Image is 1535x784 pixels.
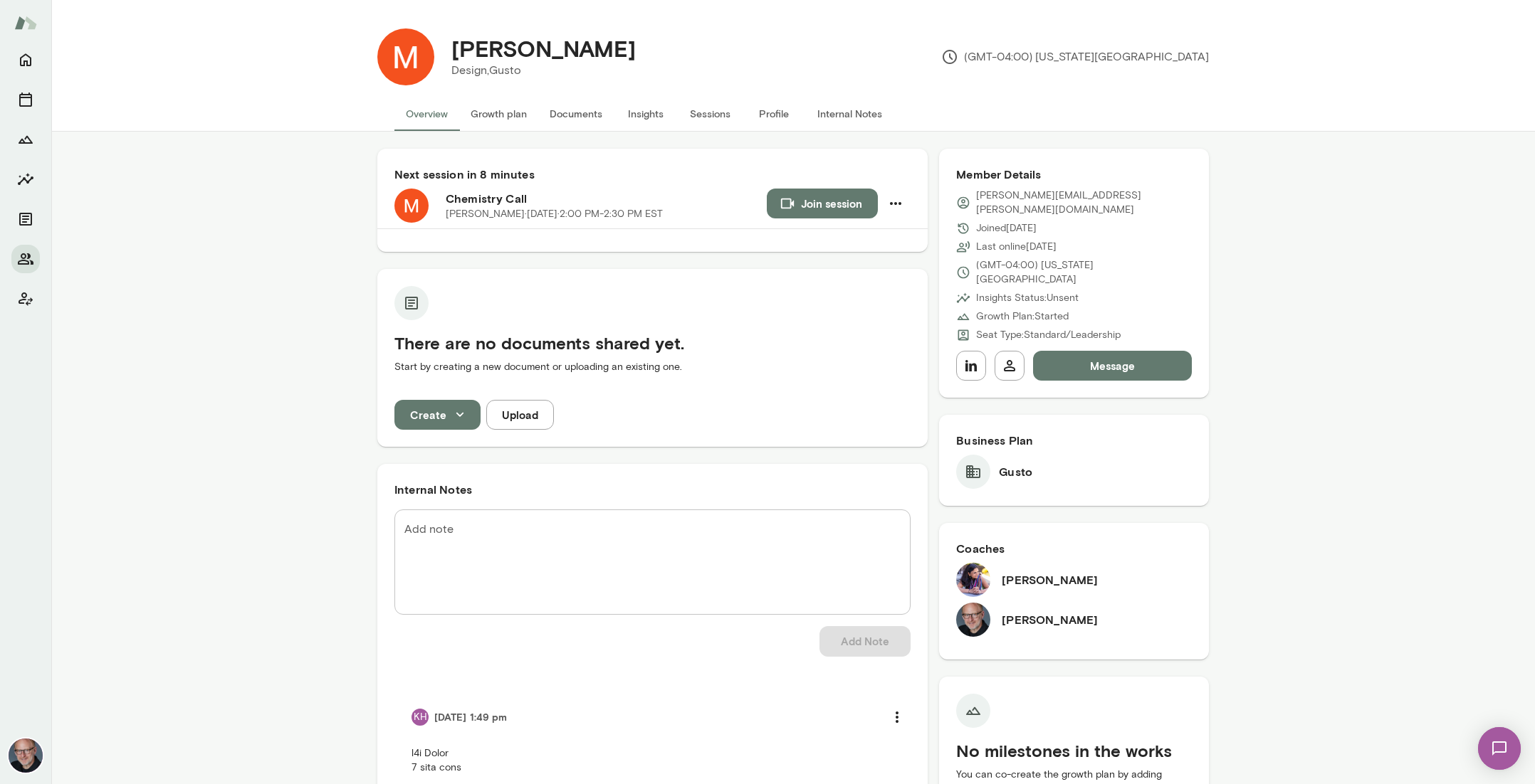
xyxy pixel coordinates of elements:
h6: Business Plan [956,432,1192,449]
p: Seat Type: Standard/Leadership [976,328,1121,342]
h6: Gusto [999,463,1032,480]
img: Nick Gould [9,738,43,773]
button: Message [1033,351,1192,381]
button: Home [11,46,40,74]
p: Insights Status: Unsent [976,291,1079,305]
button: Growth plan [459,97,538,131]
p: [PERSON_NAME] · [DATE] · 2:00 PM-2:30 PM EST [446,207,663,221]
p: Growth Plan: Started [976,309,1069,324]
button: Client app [11,285,40,313]
img: Nick Gould [956,603,990,637]
div: KH [412,709,429,726]
button: Insights [11,165,40,194]
button: Documents [11,205,40,233]
p: Design, Gusto [451,62,636,79]
button: Sessions [11,85,40,114]
button: Join session [767,189,878,218]
h6: Chemistry Call [446,190,767,207]
p: [PERSON_NAME][EMAIL_ADDRESS][PERSON_NAME][DOMAIN_NAME] [976,189,1192,217]
h6: Member Details [956,166,1192,183]
button: Profile [742,97,806,131]
button: Sessions [678,97,742,131]
button: Documents [538,97,614,131]
button: Members [11,245,40,273]
p: (GMT-04:00) [US_STATE][GEOGRAPHIC_DATA] [976,258,1192,287]
button: Internal Notes [806,97,894,131]
button: Create [394,400,481,430]
img: Aradhana Goel [956,563,990,597]
h6: Internal Notes [394,481,911,498]
h6: [PERSON_NAME] [1002,611,1098,628]
img: Mike Hardy [377,28,434,85]
p: (GMT-04:00) [US_STATE][GEOGRAPHIC_DATA] [941,48,1209,65]
h6: Coaches [956,540,1192,557]
img: Mento [14,9,37,36]
button: Overview [394,97,459,131]
h4: [PERSON_NAME] [451,35,636,62]
button: Insights [614,97,678,131]
h5: There are no documents shared yet. [394,332,911,354]
p: Joined [DATE] [976,221,1037,235]
button: more [882,702,912,732]
p: Last online [DATE] [976,240,1057,254]
h6: [DATE] 1:49 pm [434,710,507,724]
p: Start by creating a new document or uploading an existing one. [394,360,911,374]
h5: No milestones in the works [956,739,1192,762]
h6: Next session in 8 minutes [394,166,911,183]
button: Growth Plan [11,125,40,154]
h6: [PERSON_NAME] [1002,571,1098,588]
button: Upload [486,400,554,430]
